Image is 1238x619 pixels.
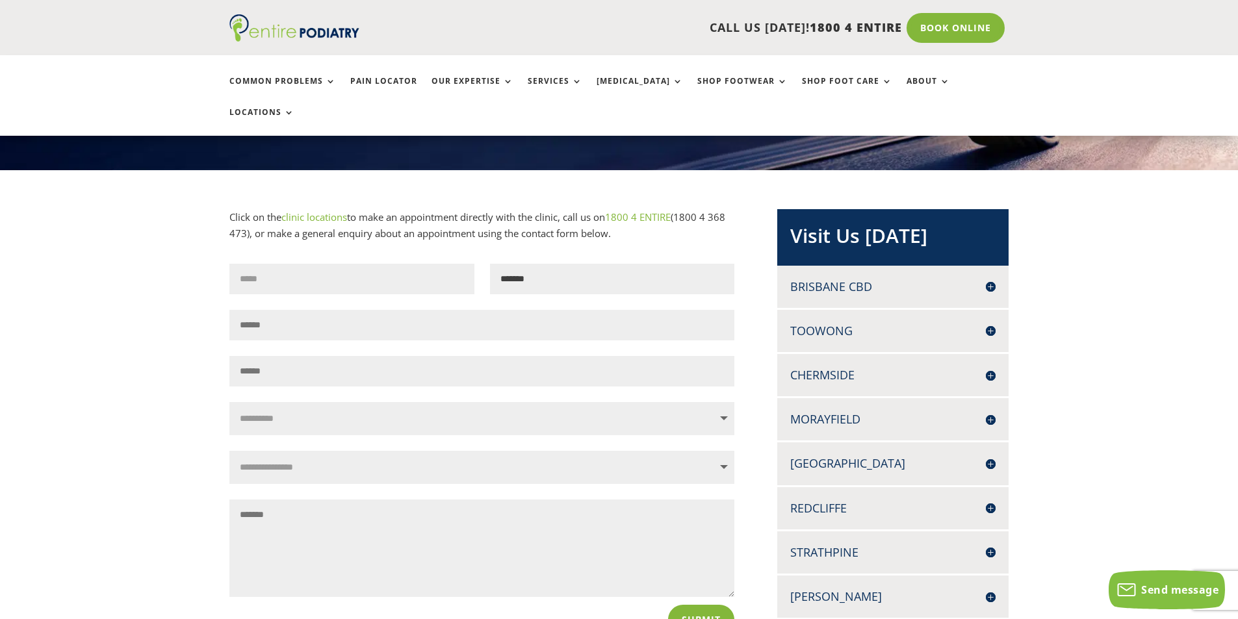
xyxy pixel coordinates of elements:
h4: Toowong [790,323,996,339]
h4: [GEOGRAPHIC_DATA] [790,455,996,472]
button: Send message [1109,570,1225,609]
a: Entire Podiatry [229,31,359,44]
a: Services [528,77,582,105]
h4: [PERSON_NAME] [790,588,996,605]
a: Shop Footwear [697,77,788,105]
h2: Visit Us [DATE] [790,222,996,256]
h4: Morayfield [790,411,996,427]
a: Locations [229,108,294,136]
img: logo (1) [229,14,359,42]
a: clinic locations [281,210,347,223]
h4: Brisbane CBD [790,279,996,295]
a: Pain Locator [350,77,417,105]
p: Click on the to make an appointment directly with the clinic, call us on (1800 4 368 473), or mak... [229,209,735,242]
span: 1800 4 ENTIRE [810,19,902,35]
a: [MEDICAL_DATA] [597,77,683,105]
p: CALL US [DATE]! [409,19,902,36]
h4: Chermside [790,367,996,383]
h4: Redcliffe [790,500,996,516]
a: Book Online [907,13,1005,43]
a: Shop Foot Care [802,77,892,105]
a: Our Expertise [432,77,513,105]
span: Send message [1141,583,1219,597]
a: About [907,77,950,105]
h4: Strathpine [790,544,996,561]
a: Common Problems [229,77,336,105]
a: 1800 4 ENTIRE [605,210,671,223]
